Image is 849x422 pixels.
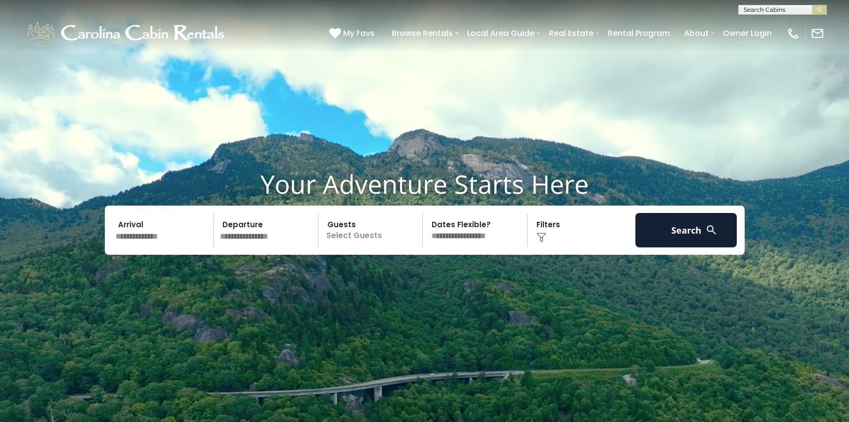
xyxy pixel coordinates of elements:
[343,27,375,39] span: My Favs
[7,169,842,199] h1: Your Adventure Starts Here
[811,27,824,40] img: mail-regular-white.png
[544,25,598,42] a: Real Estate
[679,25,714,42] a: About
[462,25,539,42] a: Local Area Guide
[536,233,546,242] img: filter--v1.png
[387,25,458,42] a: Browse Rentals
[705,224,718,236] img: search-regular-white.png
[635,213,737,247] button: Search
[718,25,777,42] a: Owner Login
[321,213,423,247] p: Select Guests
[786,27,800,40] img: phone-regular-white.png
[25,19,229,48] img: White-1-1-2.png
[329,27,377,40] a: My Favs
[603,25,675,42] a: Rental Program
